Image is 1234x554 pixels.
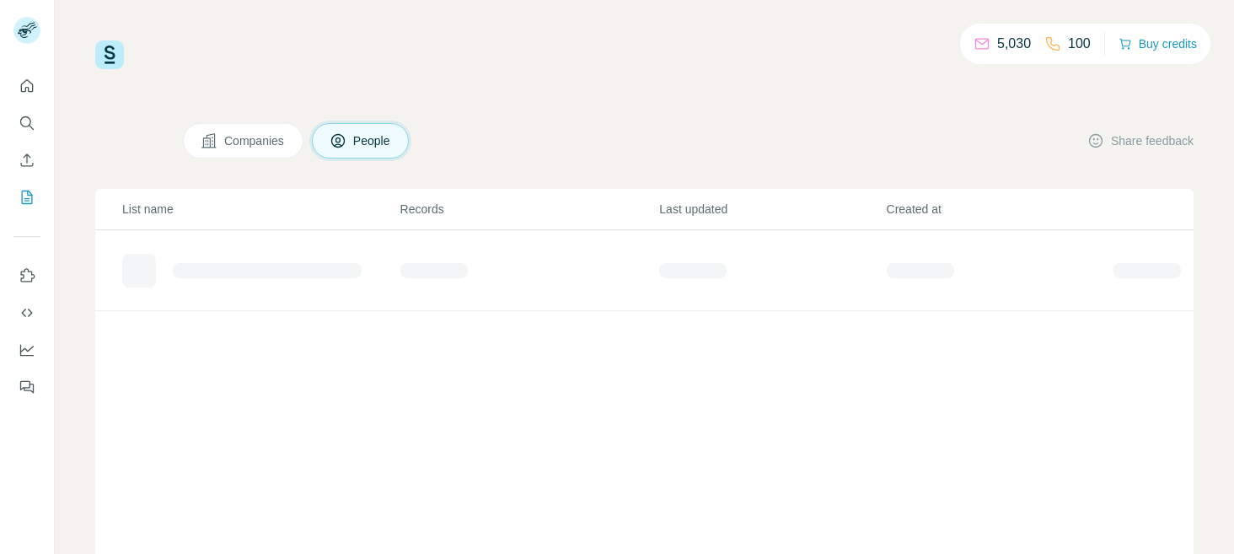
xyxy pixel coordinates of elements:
button: Dashboard [13,335,40,365]
img: Surfe Logo [95,40,124,69]
button: Feedback [13,372,40,402]
h4: My lists [95,127,163,154]
p: 100 [1068,34,1091,54]
button: Use Surfe API [13,298,40,328]
button: Use Surfe on LinkedIn [13,261,40,291]
p: Last updated [659,201,884,218]
p: Created at [887,201,1112,218]
p: Records [400,201,658,218]
span: Companies [224,132,286,149]
button: Search [13,108,40,138]
button: Share feedback [1087,132,1194,149]
p: List name [122,201,399,218]
button: Buy credits [1119,32,1197,56]
span: People [353,132,392,149]
button: My lists [13,182,40,212]
p: 5,030 [997,34,1031,54]
button: Enrich CSV [13,145,40,175]
button: Quick start [13,71,40,101]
